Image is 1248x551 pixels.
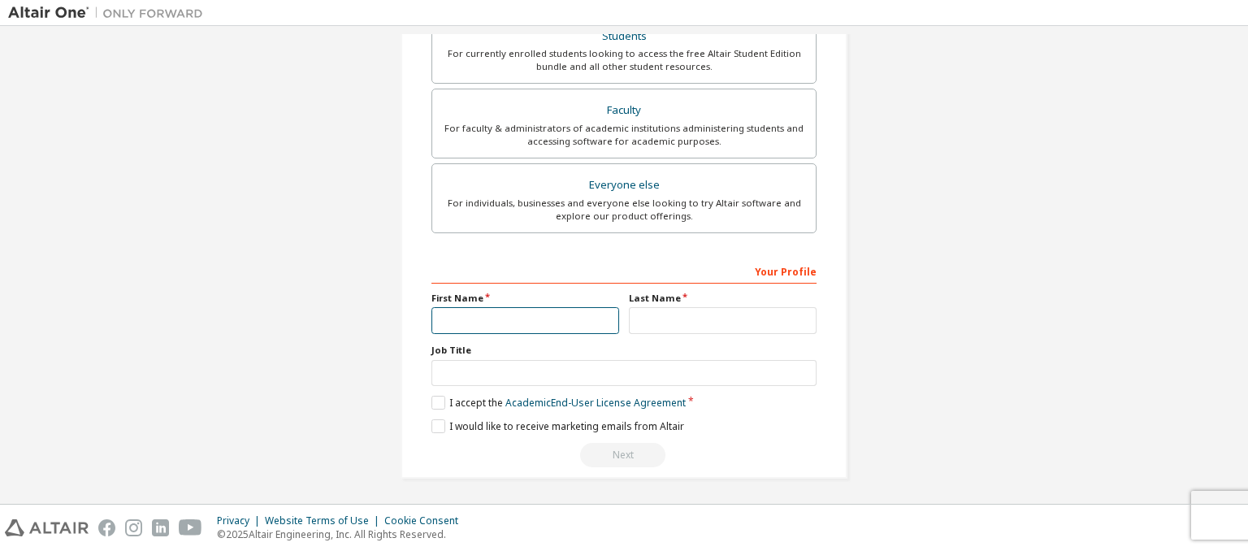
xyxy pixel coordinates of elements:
[5,519,89,536] img: altair_logo.svg
[431,292,619,305] label: First Name
[431,344,817,357] label: Job Title
[431,419,684,433] label: I would like to receive marketing emails from Altair
[98,519,115,536] img: facebook.svg
[442,47,806,73] div: For currently enrolled students looking to access the free Altair Student Edition bundle and all ...
[179,519,202,536] img: youtube.svg
[442,197,806,223] div: For individuals, businesses and everyone else looking to try Altair software and explore our prod...
[152,519,169,536] img: linkedin.svg
[442,122,806,148] div: For faculty & administrators of academic institutions administering students and accessing softwa...
[125,519,142,536] img: instagram.svg
[505,396,686,410] a: Academic End-User License Agreement
[431,258,817,284] div: Your Profile
[629,292,817,305] label: Last Name
[384,514,468,527] div: Cookie Consent
[217,514,265,527] div: Privacy
[265,514,384,527] div: Website Terms of Use
[431,396,686,410] label: I accept the
[442,174,806,197] div: Everyone else
[8,5,211,21] img: Altair One
[442,99,806,122] div: Faculty
[217,527,468,541] p: © 2025 Altair Engineering, Inc. All Rights Reserved.
[431,443,817,467] div: You need to provide your academic email
[442,25,806,48] div: Students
